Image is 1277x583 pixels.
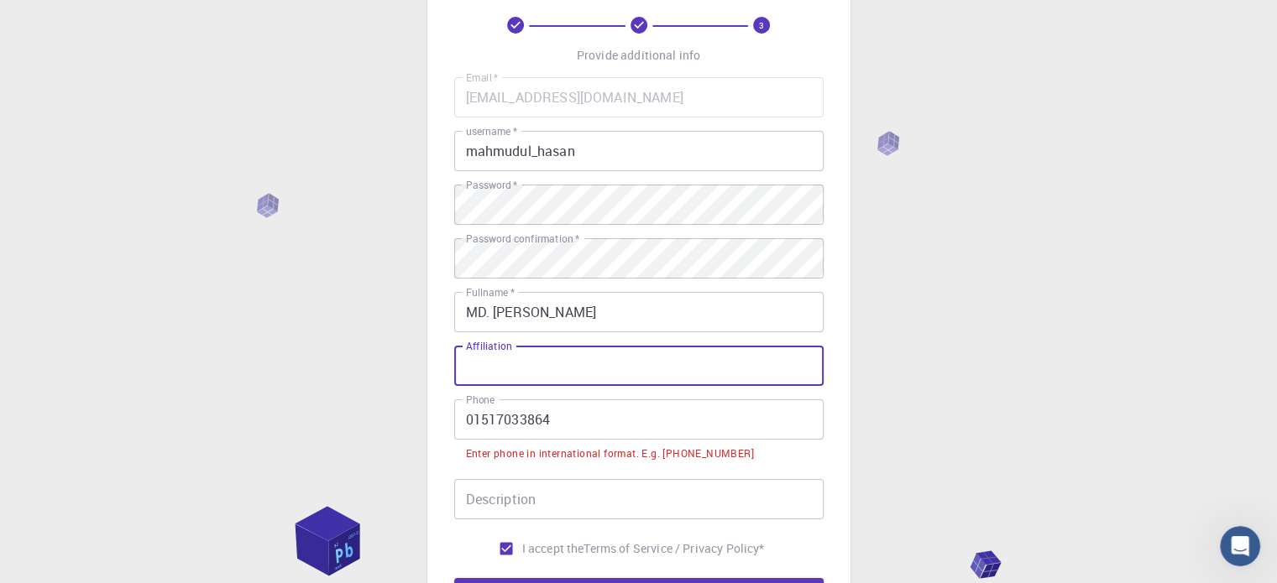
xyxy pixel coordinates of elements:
iframe: Intercom live chat [1220,526,1260,566]
label: Email [466,70,498,85]
label: Password [466,178,517,192]
p: Terms of Service / Privacy Policy * [584,540,764,557]
text: 3 [759,19,764,31]
label: Affiliation [466,339,511,353]
a: Terms of Service / Privacy Policy* [584,540,764,557]
div: Enter phone in international format. E.g. [PHONE_NUMBER] [466,445,754,462]
span: I accept the [522,540,584,557]
label: Phone [466,393,495,407]
label: Fullname [466,285,515,299]
label: username [466,124,517,138]
p: Provide additional info [577,47,700,64]
label: Password confirmation [466,232,579,246]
